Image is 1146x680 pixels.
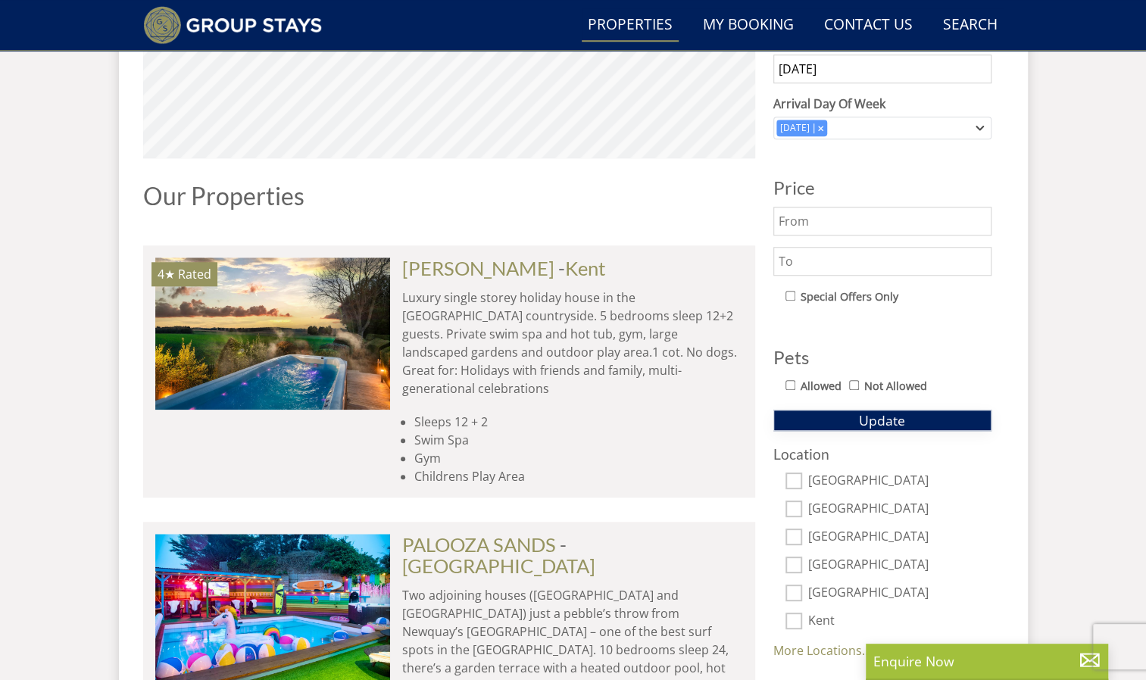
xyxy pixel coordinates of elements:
[773,348,991,367] h3: Pets
[178,266,211,282] span: Rated
[414,431,743,449] li: Swim Spa
[143,6,323,44] img: Group Stays
[414,413,743,431] li: Sleeps 12 + 2
[773,178,991,198] h3: Price
[773,95,991,113] label: Arrival Day Of Week
[402,554,595,577] a: [GEOGRAPHIC_DATA]
[414,449,743,467] li: Gym
[773,55,991,83] input: Arrival Date
[582,8,679,42] a: Properties
[773,446,991,462] h3: Location
[773,247,991,276] input: To
[937,8,1004,42] a: Search
[773,410,991,431] button: Update
[565,257,606,279] a: Kent
[808,557,991,574] label: [GEOGRAPHIC_DATA]
[155,257,390,409] a: 4★ Rated
[158,266,175,282] span: BELLUS has a 4 star rating under the Quality in Tourism Scheme
[697,8,800,42] a: My Booking
[773,642,871,659] a: More Locations...
[773,117,991,139] div: Combobox
[808,501,991,518] label: [GEOGRAPHIC_DATA]
[818,8,919,42] a: Contact Us
[808,473,991,490] label: [GEOGRAPHIC_DATA]
[414,467,743,485] li: Childrens Play Area
[808,585,991,602] label: [GEOGRAPHIC_DATA]
[808,613,991,630] label: Kent
[773,207,991,236] input: From
[801,289,898,305] label: Special Offers Only
[402,533,556,556] a: PALOOZA SANDS
[402,533,595,577] span: -
[402,289,743,398] p: Luxury single storey holiday house in the [GEOGRAPHIC_DATA] countryside. 5 bedrooms sleep 12+2 gu...
[402,257,554,279] a: [PERSON_NAME]
[801,378,842,395] label: Allowed
[558,257,606,279] span: -
[776,121,813,135] div: [DATE]
[155,257,390,409] img: Bellus-kent-large-group-holiday-home-sleeps-13.original.jpg
[859,411,905,429] span: Update
[873,651,1101,671] p: Enquire Now
[808,529,991,546] label: [GEOGRAPHIC_DATA]
[143,182,755,209] h1: Our Properties
[864,378,927,395] label: Not Allowed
